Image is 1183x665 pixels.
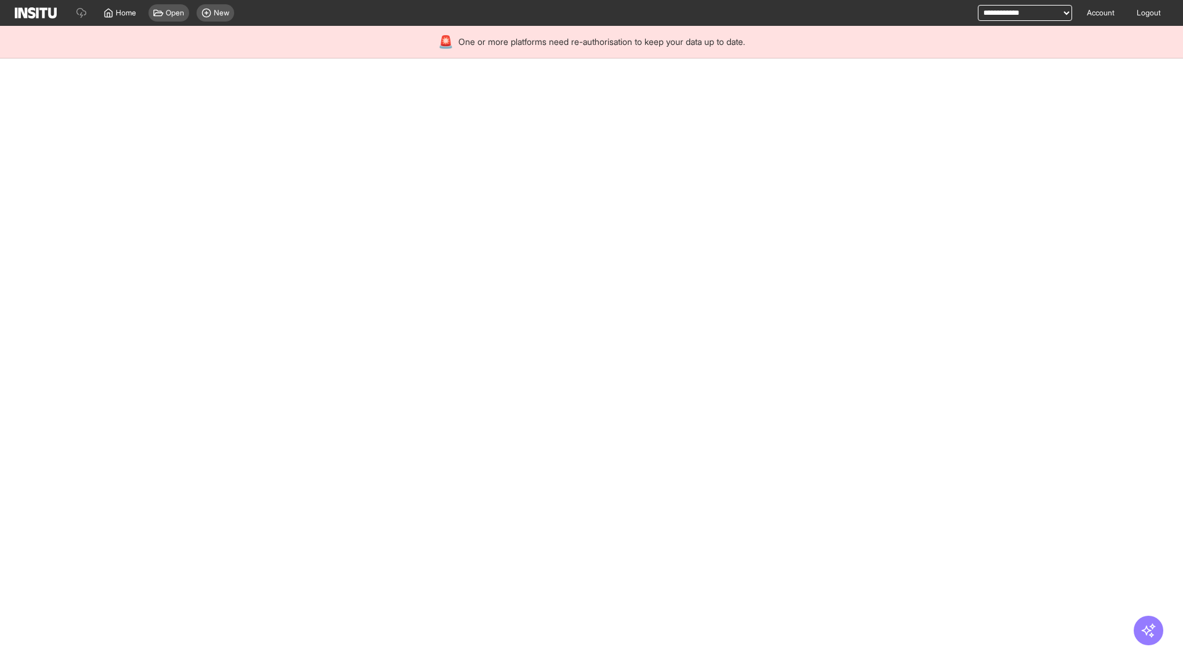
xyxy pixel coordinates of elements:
[116,8,136,18] span: Home
[458,36,745,48] span: One or more platforms need re-authorisation to keep your data up to date.
[438,33,453,50] div: 🚨
[214,8,229,18] span: New
[166,8,184,18] span: Open
[15,7,57,18] img: Logo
